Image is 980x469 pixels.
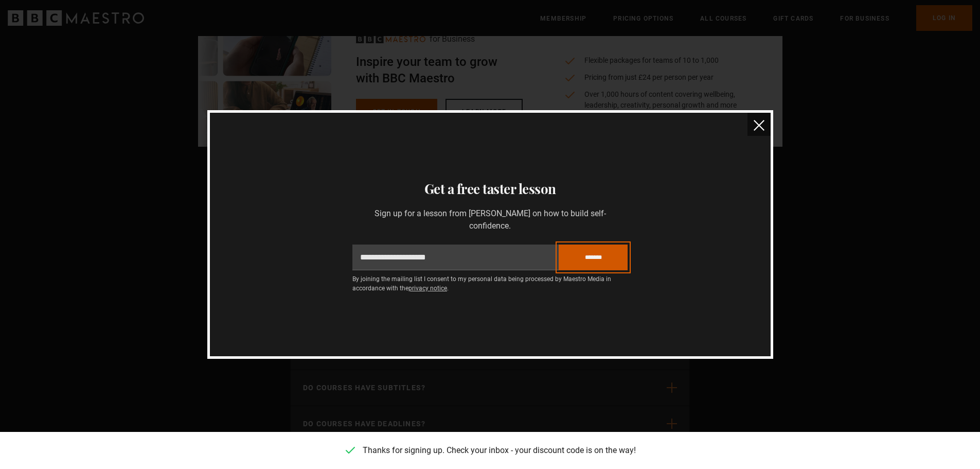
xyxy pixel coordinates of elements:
[408,285,447,292] a: privacy notice
[363,444,636,457] p: Thanks for signing up. Check your inbox - your discount code is on the way!
[222,179,758,199] h3: Get a free taster lesson
[352,274,628,293] p: By joining the mailing list I consent to my personal data being processed by Maestro Media in acc...
[747,113,771,136] button: close
[352,207,628,232] p: Sign up for a lesson from [PERSON_NAME] on how to build self-confidence.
